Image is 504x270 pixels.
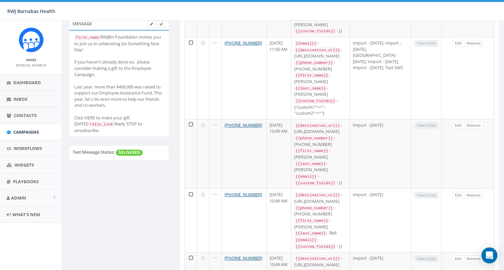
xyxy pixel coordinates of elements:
div: - [URL][DOMAIN_NAME] [294,122,347,135]
td: [DATE] 10:49 AM [267,189,291,252]
a: Remove [464,122,483,129]
a: [PHONE_NUMBER] [225,255,262,261]
span: Widgets [15,162,34,168]
img: Rally_Corp_Icon_1.png [19,27,44,52]
small: Name [26,58,36,62]
code: {{custom_fields}} [294,28,336,34]
div: - [PERSON_NAME] [294,85,347,97]
div: - [294,173,347,180]
span: What's New [12,211,40,217]
code: {{last_name}} [294,230,327,236]
code: {{custom_fields}} [294,244,336,250]
code: {{custom_fields}} [294,98,336,104]
code: {{first_name}} [294,148,329,154]
code: {{email}} [294,41,318,47]
td: Import - [DATE] [350,119,411,189]
span: Inbox [13,96,28,102]
div: - {"custom1"=>"", "custom2"=>""} [294,97,347,116]
span: RWJ Barnabas Health [7,8,55,14]
span: Contacts [14,112,37,118]
div: - [294,236,347,243]
div: - {} [294,243,347,250]
a: Edit [452,122,464,129]
div: - [PHONE_NUMBER] [294,135,347,147]
div: - [URL][DOMAIN_NAME] [294,47,347,59]
div: - [PERSON_NAME] [294,160,347,173]
div: - {} [294,28,347,34]
code: {{destination_url}} [294,47,341,53]
a: [PHONE_NUMBER] [225,122,262,128]
a: Remove [464,192,483,199]
span: Edit Campaign Body [150,21,153,26]
code: {{destination_url}} [294,123,341,129]
div: - {} [294,180,347,186]
a: Edit [452,40,464,47]
div: Message [69,17,169,30]
code: {{phone_number}} [294,135,334,141]
code: {{last_name}} [294,161,327,167]
span: Playbooks [13,179,39,185]
a: [PHONE_NUMBER] [225,40,262,46]
div: - [PERSON_NAME] [294,217,347,230]
span: Admin [11,195,26,201]
div: - [PHONE_NUMBER] [294,204,347,217]
code: {{phone_number}} [294,205,334,211]
div: - [PERSON_NAME] [294,72,347,84]
code: {{first_name}} [294,218,329,224]
div: - [PERSON_NAME] [294,15,347,28]
small: [PERSON_NAME] [16,63,46,67]
div: - [PHONE_NUMBER] [294,59,347,72]
code: {{phone_number}} [294,60,334,66]
a: Edit [452,192,464,199]
span: DELIVERED [116,150,143,156]
a: [PERSON_NAME] [16,62,46,68]
a: [PHONE_NUMBER] [225,192,262,198]
code: rally_link [88,121,114,127]
span: Dashboard [13,79,41,85]
code: {{email}} [294,174,318,180]
div: - [294,40,347,47]
div: - [URL][DOMAIN_NAME] [294,255,347,268]
code: {{first_name}} [294,72,329,78]
code: first_name [74,35,100,41]
a: Remove [464,40,483,47]
td: Import - [DATE], Import - [DATE], [GEOGRAPHIC_DATA] - [DATE], Import - [DATE], Import - [DATE], T... [350,37,411,119]
td: [DATE] 10:49 AM [267,119,291,189]
div: - Bell [294,230,347,236]
div: Open Intercom Messenger [481,247,497,263]
a: Remove [464,255,483,262]
div: - [URL][DOMAIN_NAME] [294,192,347,204]
code: {{last_name}} [294,85,327,91]
div: - [PERSON_NAME] [294,147,347,160]
span: Send Test Message [159,21,163,26]
span: Workflows [14,145,42,151]
label: Test Message Status: [73,149,115,155]
code: {{destination_url}} [294,256,341,262]
span: Campaigns [13,129,39,135]
a: Edit [452,255,464,262]
td: [DATE] 11:50 AM [267,37,291,119]
code: {{email}} [294,237,318,243]
div: RWJBH Foundation invites you to join us in celebrating Do Something Nice Day! if you haven't alre... [74,34,164,133]
code: {{destination_url}} [294,192,341,198]
td: Import - [DATE] [350,189,411,252]
code: {{custom_fields}} [294,180,336,186]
